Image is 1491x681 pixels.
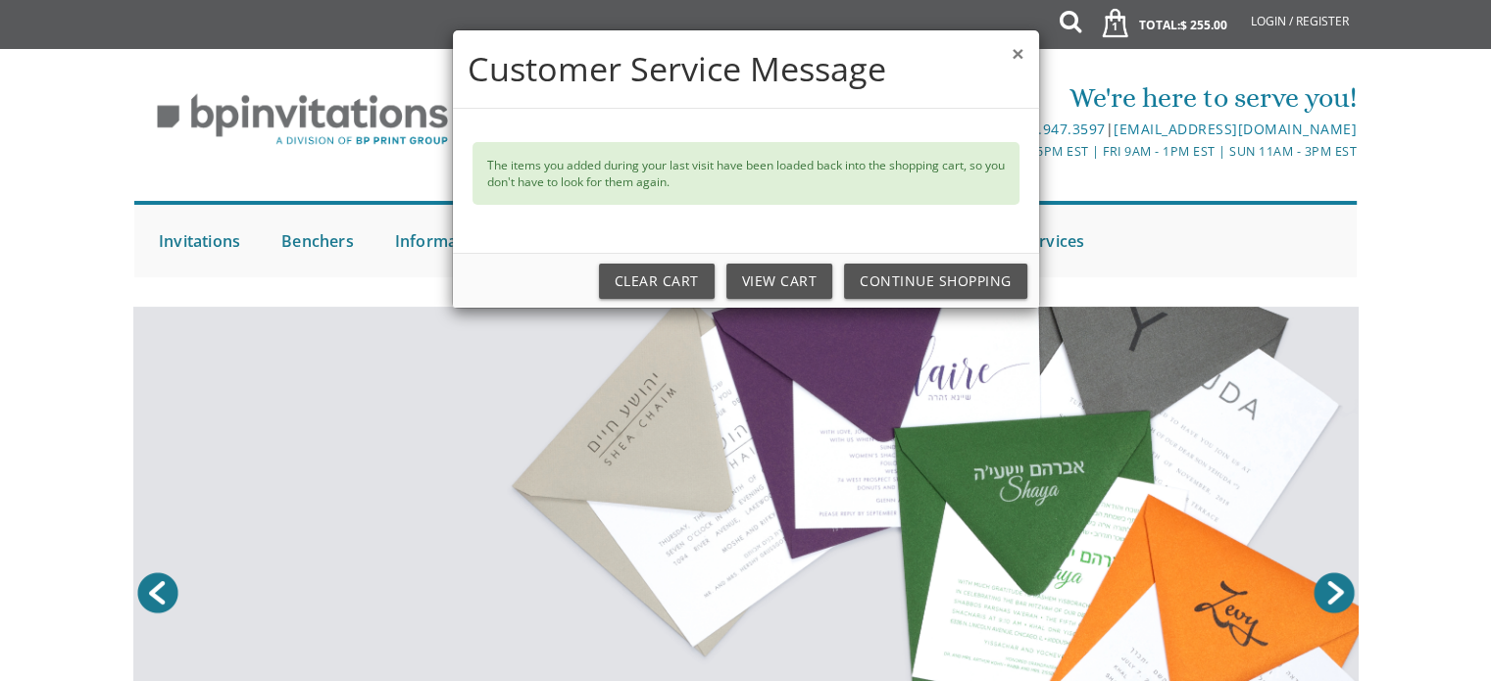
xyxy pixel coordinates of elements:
a: Clear Cart [599,264,715,299]
h4: Customer Service Message [468,45,1024,93]
button: × [1012,43,1023,64]
div: The items you added during your last visit have been loaded back into the shopping cart, so you d... [472,142,1019,205]
a: View Cart [726,264,833,299]
a: Continue Shopping [844,264,1027,299]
